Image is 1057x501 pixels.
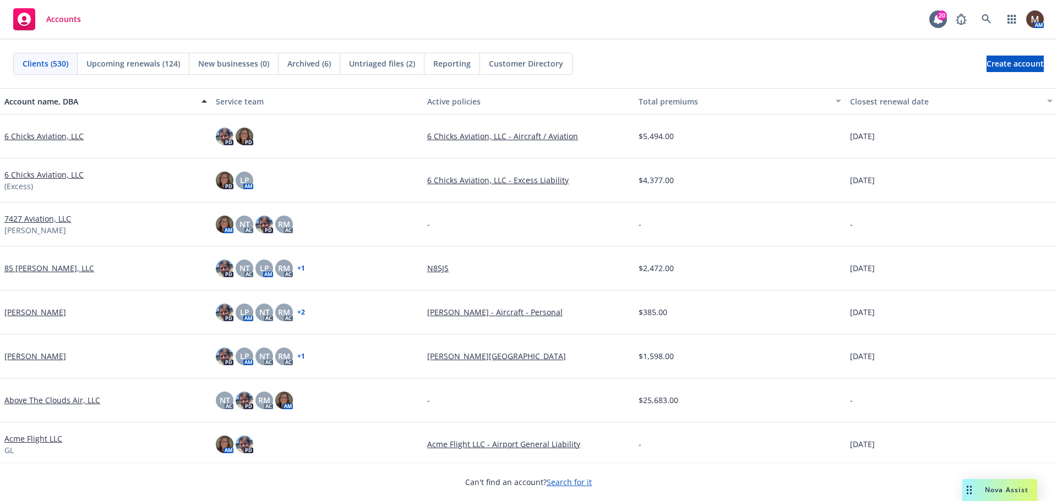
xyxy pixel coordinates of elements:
[297,353,305,360] a: + 1
[4,394,100,406] a: Above The Clouds Air, LLC
[216,96,418,107] div: Service team
[427,262,630,274] a: N85JS
[639,438,641,450] span: -
[976,8,998,30] a: Search
[634,88,846,114] button: Total premiums
[4,169,84,180] a: 6 Chicks Aviation, LLC
[639,306,667,318] span: $385.00
[489,58,563,69] span: Customer Directory
[1001,8,1023,30] a: Switch app
[275,392,293,409] img: photo
[850,218,853,230] span: -
[433,58,471,69] span: Reporting
[278,306,290,318] span: RM
[220,394,230,406] span: NT
[278,262,290,274] span: RM
[987,53,1044,74] span: Create account
[423,88,634,114] button: Active policies
[850,262,875,274] span: [DATE]
[985,485,1028,494] span: Nova Assist
[1026,10,1044,28] img: photo
[216,216,233,233] img: photo
[4,130,84,142] a: 6 Chicks Aviation, LLC
[427,350,630,362] a: [PERSON_NAME][GEOGRAPHIC_DATA]
[4,224,66,236] span: [PERSON_NAME]
[240,174,249,186] span: LP
[547,477,592,487] a: Search for it
[639,262,674,274] span: $2,472.00
[216,436,233,453] img: photo
[427,306,630,318] a: [PERSON_NAME] - Aircraft - Personal
[259,350,270,362] span: NT
[255,216,273,233] img: photo
[850,394,853,406] span: -
[216,172,233,189] img: photo
[259,306,270,318] span: NT
[216,128,233,145] img: photo
[962,479,1037,501] button: Nova Assist
[639,174,674,186] span: $4,377.00
[297,265,305,272] a: + 1
[427,394,430,406] span: -
[427,174,630,186] a: 6 Chicks Aviation, LLC - Excess Liability
[4,96,195,107] div: Account name, DBA
[236,392,253,409] img: photo
[850,130,875,142] span: [DATE]
[349,58,415,69] span: Untriaged files (2)
[427,438,630,450] a: Acme Flight LLC - Airport General Liability
[240,306,249,318] span: LP
[23,58,68,69] span: Clients (530)
[639,130,674,142] span: $5,494.00
[211,88,423,114] button: Service team
[260,262,269,274] span: LP
[240,350,249,362] span: LP
[850,438,875,450] span: [DATE]
[4,180,33,192] span: (Excess)
[278,218,290,230] span: RM
[850,96,1040,107] div: Closest renewal date
[216,304,233,321] img: photo
[4,433,62,444] a: Acme Flight LLC
[639,96,829,107] div: Total premiums
[950,8,972,30] a: Report a Bug
[216,348,233,365] img: photo
[987,56,1044,72] a: Create account
[639,350,674,362] span: $1,598.00
[850,306,875,318] span: [DATE]
[216,260,233,277] img: photo
[4,262,94,274] a: 85 [PERSON_NAME], LLC
[239,262,250,274] span: NT
[236,436,253,453] img: photo
[86,58,180,69] span: Upcoming renewals (124)
[427,218,430,230] span: -
[198,58,269,69] span: New businesses (0)
[937,10,947,20] div: 20
[846,88,1057,114] button: Closest renewal date
[427,96,630,107] div: Active policies
[46,15,81,24] span: Accounts
[962,479,976,501] div: Drag to move
[850,174,875,186] span: [DATE]
[239,218,250,230] span: NT
[465,476,592,488] span: Can't find an account?
[4,213,71,224] a: 7427 Aviation, LLC
[287,58,331,69] span: Archived (6)
[850,350,875,362] span: [DATE]
[639,218,641,230] span: -
[4,306,66,318] a: [PERSON_NAME]
[278,350,290,362] span: RM
[236,128,253,145] img: photo
[258,394,270,406] span: RM
[4,444,14,456] span: GL
[297,309,305,316] a: + 2
[427,130,630,142] a: 6 Chicks Aviation, LLC - Aircraft / Aviation
[9,4,85,35] a: Accounts
[639,394,678,406] span: $25,683.00
[4,350,66,362] a: [PERSON_NAME]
